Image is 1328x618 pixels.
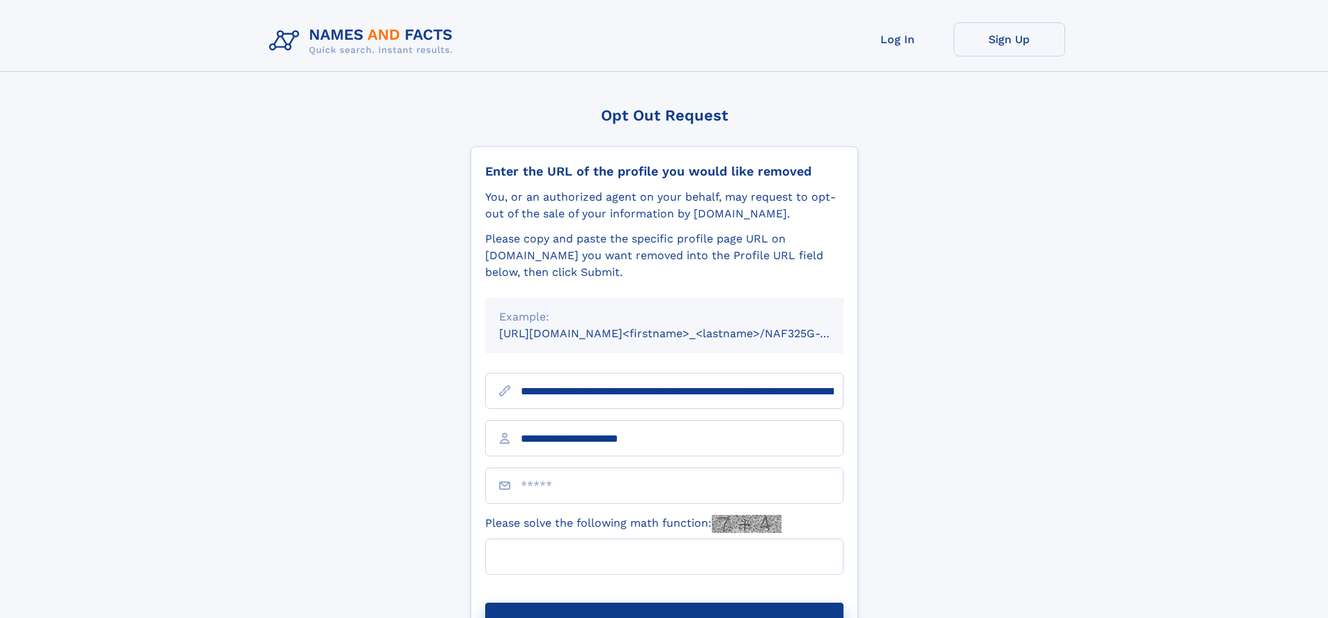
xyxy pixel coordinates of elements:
[499,309,830,325] div: Example:
[954,22,1065,56] a: Sign Up
[485,164,844,179] div: Enter the URL of the profile you would like removed
[842,22,954,56] a: Log In
[471,107,858,124] div: Opt Out Request
[485,231,844,281] div: Please copy and paste the specific profile page URL on [DOMAIN_NAME] you want removed into the Pr...
[499,327,870,340] small: [URL][DOMAIN_NAME]<firstname>_<lastname>/NAF325G-xxxxxxxx
[485,515,781,533] label: Please solve the following math function:
[264,22,464,60] img: Logo Names and Facts
[485,189,844,222] div: You, or an authorized agent on your behalf, may request to opt-out of the sale of your informatio...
